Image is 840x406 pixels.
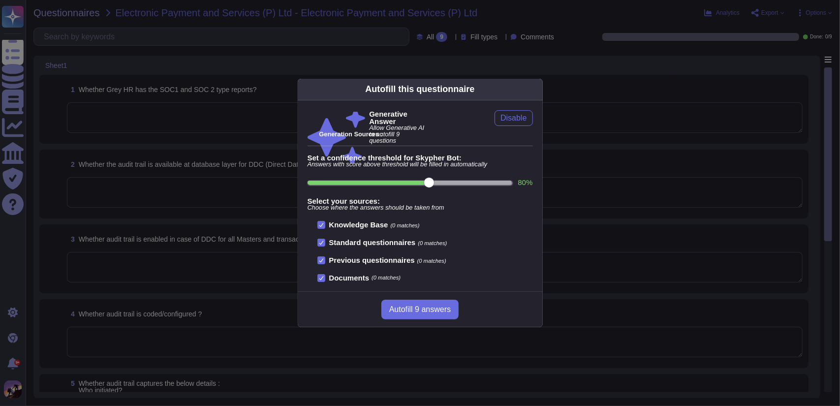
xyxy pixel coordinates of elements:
button: Autofill 9 answers [381,300,459,319]
span: Disable [500,114,527,122]
b: Generative Answer [369,110,427,125]
b: Select your sources: [308,197,533,205]
span: (0 matches) [372,275,401,281]
button: Disable [495,110,532,126]
span: (0 matches) [391,222,420,228]
b: Knowledge Base [329,220,388,229]
span: Allow Generative AI to autofill 9 questions [369,125,427,144]
span: (0 matches) [418,240,447,246]
b: Set a confidence threshold for Skypher Bot: [308,154,533,161]
span: Autofill 9 answers [389,306,451,313]
label: 80 % [518,179,532,186]
span: Choose where the answers should be taken from [308,205,533,211]
b: Standard questionnaires [329,238,416,247]
span: (0 matches) [417,258,446,264]
div: Autofill this questionnaire [365,83,474,96]
b: Previous questionnaires [329,256,415,264]
b: Documents [329,274,370,281]
b: Generation Sources : [319,130,383,138]
span: Answers with score above threshold will be filled in automatically [308,161,533,168]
